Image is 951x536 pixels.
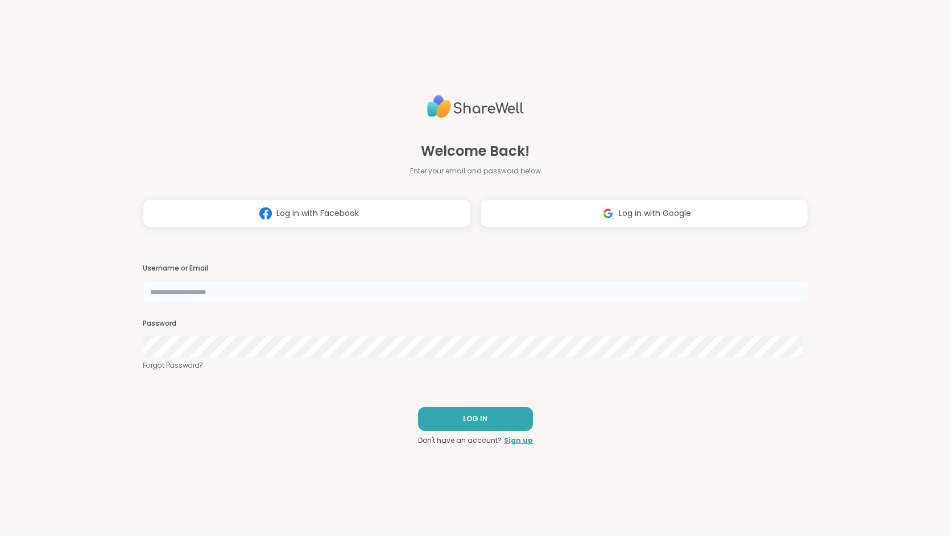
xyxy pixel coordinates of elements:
[480,199,808,227] button: Log in with Google
[255,203,276,224] img: ShareWell Logomark
[143,264,808,273] h3: Username or Email
[276,207,359,219] span: Log in with Facebook
[410,166,541,176] span: Enter your email and password below
[418,435,502,446] span: Don't have an account?
[143,360,808,371] a: Forgot Password?
[427,90,524,123] img: ShareWell Logo
[418,407,533,431] button: LOG IN
[421,141,530,161] span: Welcome Back!
[597,203,619,224] img: ShareWell Logomark
[463,414,487,424] span: LOG IN
[143,319,808,329] h3: Password
[504,435,533,446] a: Sign up
[619,207,691,219] span: Log in with Google
[143,199,471,227] button: Log in with Facebook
